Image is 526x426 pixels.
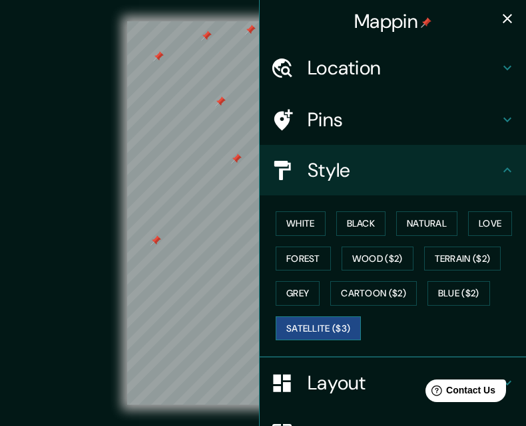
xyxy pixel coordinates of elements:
div: Location [260,43,526,93]
h4: Pins [308,108,499,132]
button: Cartoon ($2) [330,281,417,306]
div: Pins [260,94,526,145]
button: Forest [276,247,331,271]
h4: Style [308,158,499,182]
button: Love [468,211,512,236]
button: Terrain ($2) [424,247,501,271]
button: Grey [276,281,320,306]
button: Natural [396,211,457,236]
button: Satellite ($3) [276,316,361,341]
h4: Layout [308,371,499,395]
button: Black [336,211,386,236]
button: Wood ($2) [342,247,413,271]
button: White [276,211,326,236]
iframe: Help widget launcher [407,374,511,411]
img: pin-icon.png [421,17,431,28]
h4: Mappin [354,9,431,33]
div: Layout [260,358,526,408]
button: Blue ($2) [427,281,490,306]
canvas: Map [127,21,399,405]
h4: Location [308,56,499,80]
div: Style [260,145,526,195]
